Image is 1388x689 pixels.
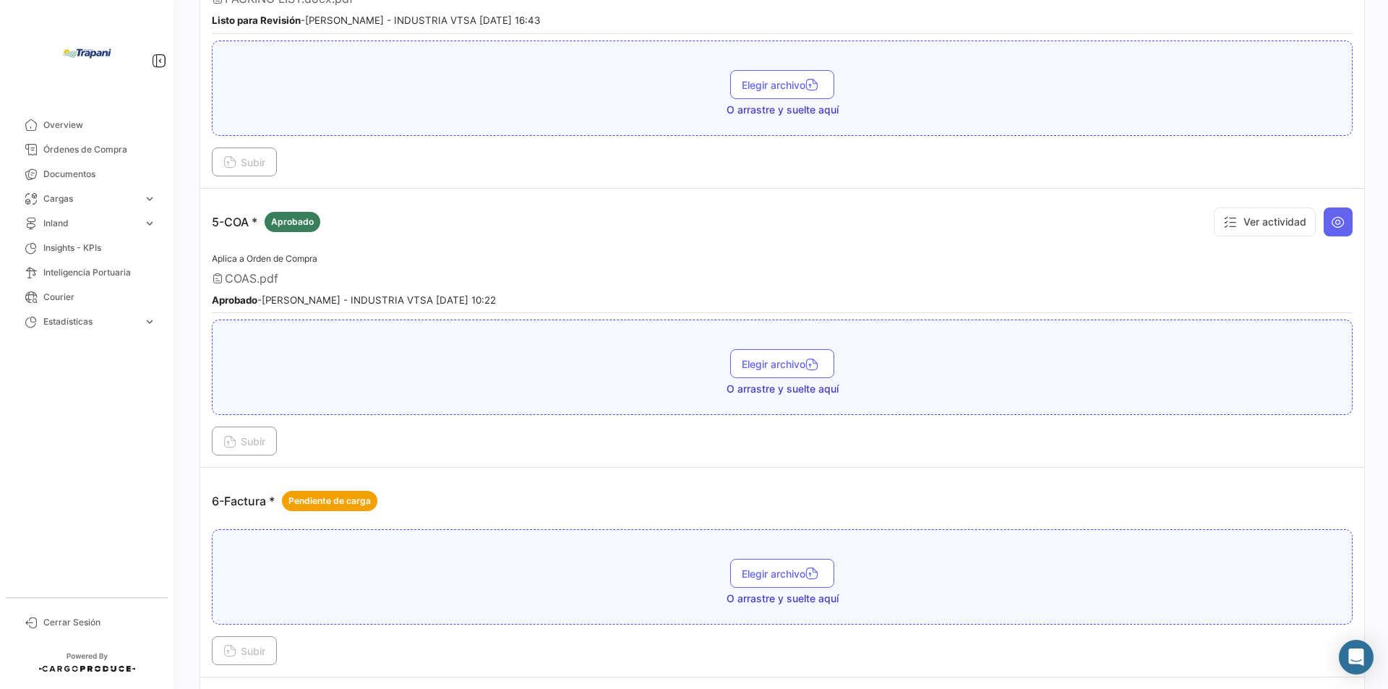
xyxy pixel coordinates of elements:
span: Overview [43,119,156,132]
img: bd005829-9598-4431-b544-4b06bbcd40b2.jpg [51,17,123,90]
span: Subir [223,435,265,448]
span: Pendiente de carga [288,495,371,508]
span: Cargas [43,192,137,205]
span: Inland [43,217,137,230]
span: COAS.pdf [225,271,278,286]
span: expand_more [143,315,156,328]
button: Elegir archivo [730,559,834,588]
button: Elegir archivo [730,70,834,99]
span: expand_more [143,192,156,205]
a: Documentos [12,162,162,187]
span: Inteligencia Portuaria [43,266,156,279]
small: - [PERSON_NAME] - INDUSTRIA VTSA [DATE] 16:43 [212,14,540,26]
p: 5-COA * [212,212,320,232]
a: Overview [12,113,162,137]
span: Elegir archivo [742,79,823,91]
span: Estadísticas [43,315,137,328]
div: Abrir Intercom Messenger [1339,640,1374,675]
span: Cerrar Sesión [43,616,156,629]
p: 6-Factura * [212,491,377,511]
button: Subir [212,636,277,665]
a: Inteligencia Portuaria [12,260,162,285]
span: Subir [223,645,265,657]
b: Listo para Revisión [212,14,301,26]
span: O arrastre y suelte aquí [727,591,839,606]
span: Courier [43,291,156,304]
span: O arrastre y suelte aquí [727,103,839,117]
span: Subir [223,156,265,168]
span: O arrastre y suelte aquí [727,382,839,396]
span: Insights - KPIs [43,241,156,254]
span: expand_more [143,217,156,230]
a: Órdenes de Compra [12,137,162,162]
span: Elegir archivo [742,568,823,580]
small: - [PERSON_NAME] - INDUSTRIA VTSA [DATE] 10:22 [212,294,496,306]
button: Subir [212,147,277,176]
span: Elegir archivo [742,358,823,370]
span: Órdenes de Compra [43,143,156,156]
span: Aprobado [271,215,314,228]
a: Insights - KPIs [12,236,162,260]
button: Subir [212,427,277,455]
a: Courier [12,285,162,309]
span: Documentos [43,168,156,181]
span: Aplica a Orden de Compra [212,253,317,264]
b: Aprobado [212,294,257,306]
button: Elegir archivo [730,349,834,378]
button: Ver actividad [1214,207,1316,236]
